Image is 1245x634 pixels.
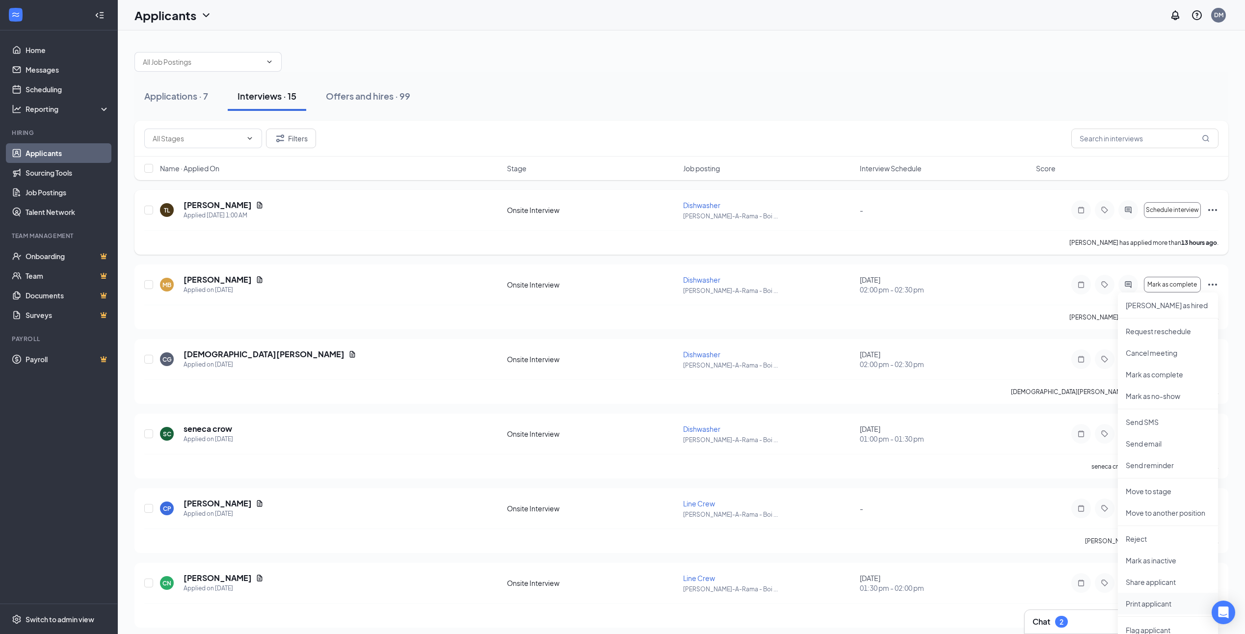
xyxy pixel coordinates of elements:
svg: ChevronDown [265,58,273,66]
svg: ChevronDown [200,9,212,21]
h5: [PERSON_NAME] [184,573,252,583]
svg: Tag [1099,281,1111,289]
h5: [PERSON_NAME] [184,274,252,285]
div: Applied on [DATE] [184,285,264,295]
span: - [860,504,863,513]
div: Interviews · 15 [238,90,296,102]
span: Score [1036,163,1056,173]
svg: ChevronDown [246,134,254,142]
div: [DATE] [860,275,1030,294]
div: Switch to admin view [26,614,94,624]
a: OnboardingCrown [26,246,109,266]
div: Applied on [DATE] [184,509,264,519]
svg: Document [256,574,264,582]
span: - [860,206,863,214]
svg: Tag [1099,579,1111,587]
p: [PERSON_NAME]-A-Rama - Boi ... [683,585,853,593]
a: SurveysCrown [26,305,109,325]
p: [PERSON_NAME] has applied more than . [1069,313,1219,321]
div: Onsite Interview [507,205,677,215]
svg: MagnifyingGlass [1202,134,1210,142]
svg: Tag [1099,430,1111,438]
span: Interview Schedule [860,163,922,173]
button: Filter Filters [266,129,316,148]
p: [PERSON_NAME]-A-Rama - Boi ... [683,212,853,220]
div: Hiring [12,129,107,137]
input: All Stages [153,133,242,144]
svg: QuestionInfo [1191,9,1203,21]
span: Dishwasher [683,201,720,210]
button: Schedule interview [1144,202,1201,218]
div: DM [1214,11,1223,19]
svg: Collapse [95,10,105,20]
h1: Applicants [134,7,196,24]
span: Stage [507,163,527,173]
p: [PERSON_NAME]-A-Rama - Boi ... [683,510,853,519]
svg: Document [348,350,356,358]
div: Reporting [26,104,110,114]
input: Search in interviews [1071,129,1219,148]
svg: Note [1075,281,1087,289]
svg: Document [256,276,264,284]
a: TeamCrown [26,266,109,286]
div: CG [162,355,172,364]
span: Name · Applied On [160,163,219,173]
div: [DATE] [860,349,1030,369]
b: 13 hours ago [1181,239,1217,246]
svg: Document [256,500,264,507]
span: Dishwasher [683,424,720,433]
div: Onsite Interview [507,429,677,439]
a: DocumentsCrown [26,286,109,305]
div: MB [162,281,171,289]
p: [PERSON_NAME] has applied more than . [1085,537,1219,545]
div: Payroll [12,335,107,343]
div: Open Intercom Messenger [1212,601,1235,624]
div: 2 [1060,618,1063,626]
span: 02:00 pm - 02:30 pm [860,359,1030,369]
span: Dishwasher [683,275,720,284]
svg: Ellipses [1207,279,1219,291]
svg: Analysis [12,104,22,114]
button: Mark as complete [1144,277,1201,292]
p: [PERSON_NAME]-A-Rama - Boi ... [683,436,853,444]
svg: Settings [12,614,22,624]
p: [PERSON_NAME] has applied more than . [1069,238,1219,247]
svg: Tag [1099,504,1111,512]
h5: [PERSON_NAME] [184,498,252,509]
div: [DATE] [860,573,1030,593]
span: Job posting [683,163,720,173]
svg: Tag [1099,355,1111,363]
span: Line Crew [683,499,715,508]
div: [DATE] [860,424,1030,444]
div: Onsite Interview [507,354,677,364]
svg: Document [256,201,264,209]
p: [PERSON_NAME]-A-Rama - Boi ... [683,287,853,295]
div: Onsite Interview [507,503,677,513]
div: Applications · 7 [144,90,208,102]
div: TL [164,206,170,214]
div: Applied [DATE] 1:00 AM [184,211,264,220]
div: Onsite Interview [507,578,677,588]
a: PayrollCrown [26,349,109,369]
span: 01:30 pm - 02:00 pm [860,583,1030,593]
svg: Ellipses [1207,204,1219,216]
div: Applied on [DATE] [184,583,264,593]
p: [PERSON_NAME]-A-Rama - Boi ... [683,361,853,370]
span: 02:00 pm - 02:30 pm [860,285,1030,294]
svg: ActiveChat [1122,281,1134,289]
a: Sourcing Tools [26,163,109,183]
a: Home [26,40,109,60]
h5: [PERSON_NAME] [184,200,252,211]
h5: seneca crow [184,423,232,434]
div: Applied on [DATE] [184,360,356,370]
span: Schedule interview [1146,207,1199,213]
svg: Tag [1099,206,1111,214]
div: CN [162,579,171,587]
span: 01:00 pm - 01:30 pm [860,434,1030,444]
h3: Chat [1033,616,1050,627]
div: Applied on [DATE] [184,434,233,444]
svg: Note [1075,206,1087,214]
a: Messages [26,60,109,79]
a: Talent Network [26,202,109,222]
a: Applicants [26,143,109,163]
